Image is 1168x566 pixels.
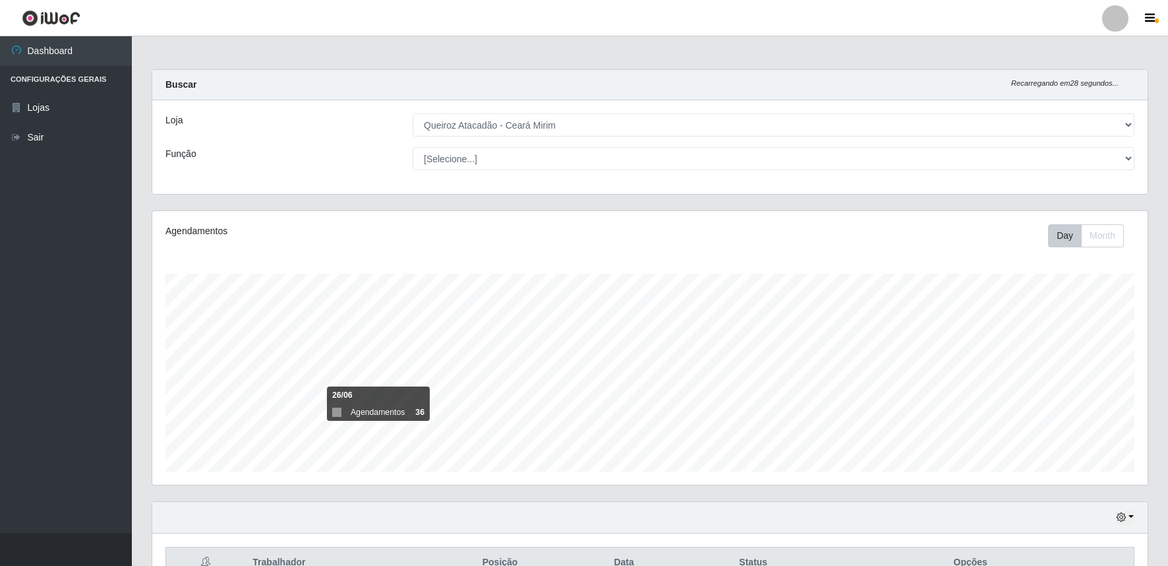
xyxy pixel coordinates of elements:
strong: Buscar [165,79,196,90]
button: Day [1048,224,1082,247]
label: Loja [165,113,183,127]
button: Month [1081,224,1124,247]
div: Agendamentos [165,224,558,238]
div: First group [1048,224,1124,247]
div: Toolbar with button groups [1048,224,1134,247]
img: CoreUI Logo [22,10,80,26]
i: Recarregando em 28 segundos... [1011,79,1119,87]
label: Função [165,147,196,161]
